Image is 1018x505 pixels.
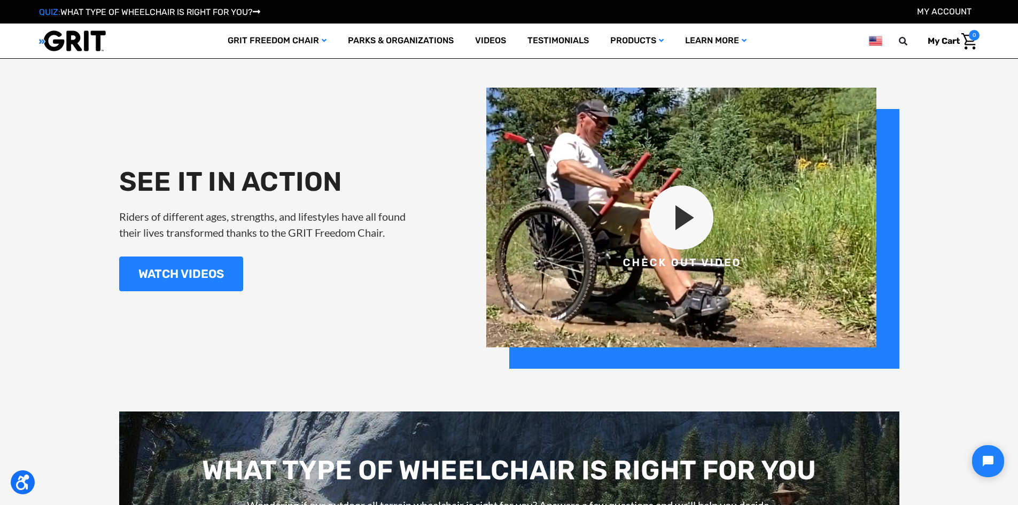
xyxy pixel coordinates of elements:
[869,34,882,48] img: us.png
[119,257,243,291] a: WATCH VIDEOS
[674,24,757,58] a: Learn More
[39,7,260,17] a: QUIZ:WHAT TYPE OF WHEELCHAIR IS RIGHT FOR YOU?
[119,166,418,198] h2: SEE IT IN ACTION
[337,24,464,58] a: Parks & Organizations
[119,208,418,240] p: Riders of different ages, strengths, and lifestyles have all found their lives transformed thanks...
[920,30,980,52] a: Cart with 0 items
[517,24,600,58] a: Testimonials
[486,88,899,369] img: group-120-2x.png
[969,30,980,41] span: 0
[963,436,1013,486] iframe: Tidio Chat
[217,24,337,58] a: GRIT Freedom Chair
[961,33,977,50] img: Cart
[464,24,517,58] a: Videos
[39,30,106,52] img: GRIT All-Terrain Wheelchair and Mobility Equipment
[917,6,972,17] a: Account
[928,36,960,46] span: My Cart
[600,24,674,58] a: Products
[904,30,920,52] input: Search
[119,454,899,486] h2: WHAT TYPE OF WHEELCHAIR IS RIGHT FOR YOU
[39,7,60,17] span: QUIZ:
